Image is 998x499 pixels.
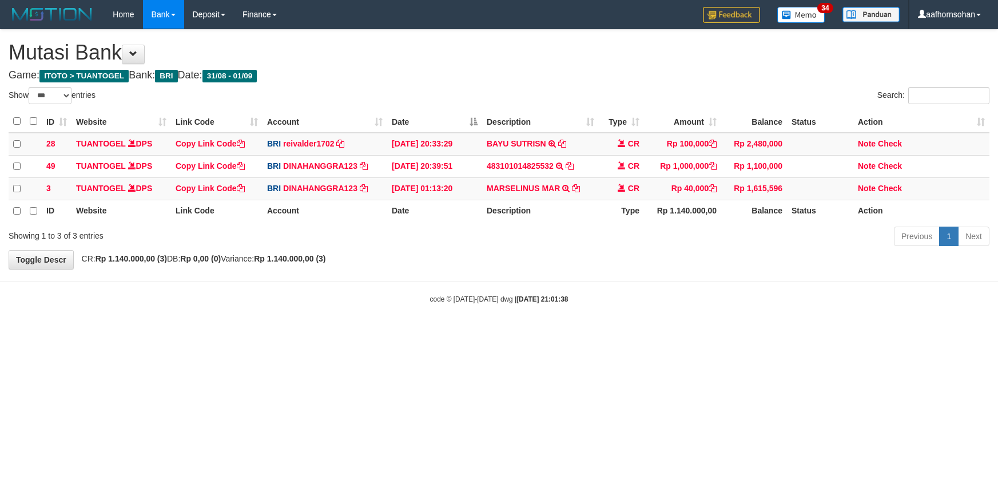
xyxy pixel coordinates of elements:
[858,161,876,171] a: Note
[558,139,566,148] a: Copy BAYU SUTRISN to clipboard
[267,184,281,193] span: BRI
[336,139,344,148] a: Copy reivalder1702 to clipboard
[254,254,325,263] strong: Rp 1.140.000,00 (3)
[482,200,599,222] th: Description
[482,110,599,133] th: Description: activate to sort column ascending
[787,200,853,222] th: Status
[721,177,787,200] td: Rp 1,615,596
[487,161,554,171] a: 483101014825532
[599,110,644,133] th: Type: activate to sort column ascending
[283,161,357,171] a: DINAHANGGRA123
[71,155,171,177] td: DPS
[777,7,825,23] img: Button%20Memo.svg
[721,155,787,177] td: Rp 1,100,000
[76,184,126,193] a: TUANTOGEL
[516,295,568,303] strong: [DATE] 21:01:38
[180,254,221,263] strong: Rp 0,00 (0)
[283,184,357,193] a: DINAHANGGRA123
[644,133,721,156] td: Rp 100,000
[709,184,717,193] a: Copy Rp 40,000 to clipboard
[628,184,639,193] span: CR
[360,184,368,193] a: Copy DINAHANGGRA123 to clipboard
[599,200,644,222] th: Type
[71,110,171,133] th: Website: activate to sort column ascending
[939,227,959,246] a: 1
[721,110,787,133] th: Balance
[155,70,177,82] span: BRI
[877,87,989,104] label: Search:
[387,177,482,200] td: [DATE] 01:13:20
[387,110,482,133] th: Date: activate to sort column descending
[283,139,335,148] a: reivalder1702
[894,227,940,246] a: Previous
[958,227,989,246] a: Next
[878,184,902,193] a: Check
[42,110,71,133] th: ID: activate to sort column ascending
[566,161,574,171] a: Copy 483101014825532 to clipboard
[176,161,245,171] a: Copy Link Code
[644,155,721,177] td: Rp 1,000,000
[787,110,853,133] th: Status
[267,161,281,171] span: BRI
[71,133,171,156] td: DPS
[908,87,989,104] input: Search:
[721,133,787,156] td: Rp 2,480,000
[853,110,989,133] th: Action: activate to sort column ascending
[644,110,721,133] th: Amount: activate to sort column ascending
[263,110,387,133] th: Account: activate to sort column ascending
[9,225,407,241] div: Showing 1 to 3 of 3 entries
[853,200,989,222] th: Action
[721,200,787,222] th: Balance
[817,3,833,13] span: 34
[709,161,717,171] a: Copy Rp 1,000,000 to clipboard
[628,161,639,171] span: CR
[9,250,74,270] a: Toggle Descr
[176,139,245,148] a: Copy Link Code
[387,200,482,222] th: Date
[9,6,96,23] img: MOTION_logo.png
[878,161,902,171] a: Check
[76,254,326,263] span: CR: DB: Variance:
[858,184,876,193] a: Note
[267,139,281,148] span: BRI
[71,177,171,200] td: DPS
[487,139,546,148] a: BAYU SUTRISN
[76,139,126,148] a: TUANTOGEL
[29,87,71,104] select: Showentries
[76,161,126,171] a: TUANTOGEL
[9,41,989,64] h1: Mutasi Bank
[628,139,639,148] span: CR
[878,139,902,148] a: Check
[487,184,560,193] a: MARSELINUS MAR
[71,200,171,222] th: Website
[202,70,257,82] span: 31/08 - 01/09
[171,110,263,133] th: Link Code: activate to sort column ascending
[171,200,263,222] th: Link Code
[9,87,96,104] label: Show entries
[46,184,51,193] span: 3
[360,161,368,171] a: Copy DINAHANGGRA123 to clipboard
[96,254,167,263] strong: Rp 1.140.000,00 (3)
[39,70,129,82] span: ITOTO > TUANTOGEL
[644,177,721,200] td: Rp 40,000
[858,139,876,148] a: Note
[46,139,55,148] span: 28
[42,200,71,222] th: ID
[387,133,482,156] td: [DATE] 20:33:29
[842,7,900,22] img: panduan.png
[387,155,482,177] td: [DATE] 20:39:51
[9,70,989,81] h4: Game: Bank: Date:
[703,7,760,23] img: Feedback.jpg
[176,184,245,193] a: Copy Link Code
[709,139,717,148] a: Copy Rp 100,000 to clipboard
[430,295,568,303] small: code © [DATE]-[DATE] dwg |
[644,200,721,222] th: Rp 1.140.000,00
[572,184,580,193] a: Copy MARSELINUS MAR to clipboard
[263,200,387,222] th: Account
[46,161,55,171] span: 49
